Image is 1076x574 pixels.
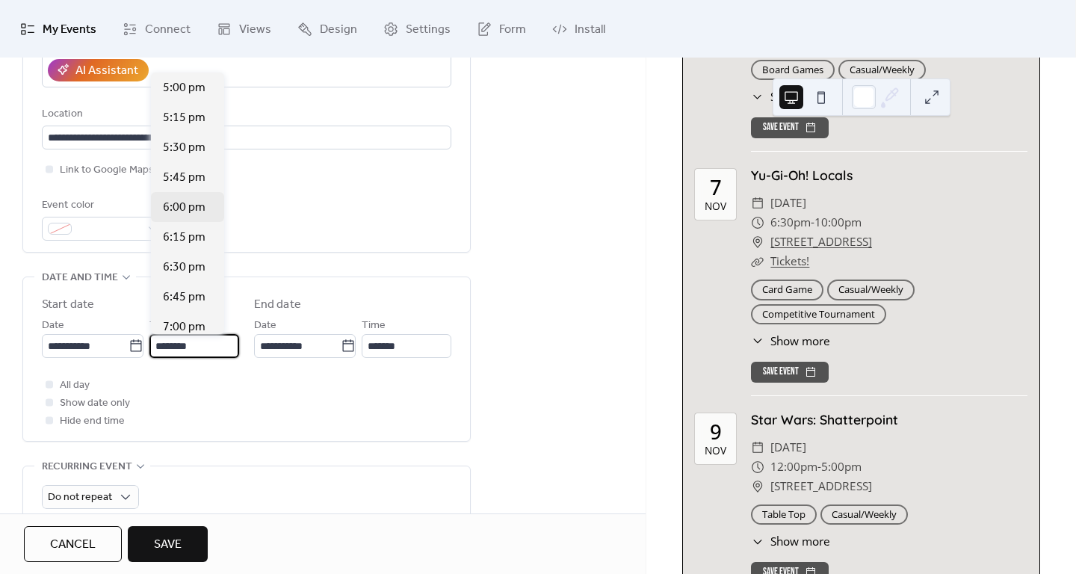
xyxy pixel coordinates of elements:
[770,333,830,350] span: Show more
[239,18,271,41] span: Views
[163,79,205,97] span: 5:00 pm
[814,213,862,232] span: 10:00pm
[48,59,149,81] button: AI Assistant
[811,213,814,232] span: -
[163,199,205,217] span: 6:00 pm
[770,253,809,269] a: Tickets!
[751,333,830,350] button: ​Show more
[751,213,764,232] div: ​
[163,229,205,247] span: 6:15 pm
[466,6,537,52] a: Form
[362,317,386,335] span: Time
[50,536,96,554] span: Cancel
[42,317,64,335] span: Date
[163,139,205,157] span: 5:30 pm
[705,201,726,212] div: Nov
[163,169,205,187] span: 5:45 pm
[751,438,764,457] div: ​
[751,252,764,271] div: ​
[705,445,726,456] div: Nov
[42,458,132,476] span: Recurring event
[770,194,806,213] span: [DATE]
[751,117,829,138] button: Save event
[75,62,138,80] div: AI Assistant
[42,269,118,287] span: Date and time
[751,194,764,213] div: ​
[60,161,154,179] span: Link to Google Maps
[43,18,96,41] span: My Events
[817,457,821,477] span: -
[751,410,1027,429] div: Star Wars: Shatterpoint
[128,526,208,562] button: Save
[770,457,817,477] span: 12:00pm
[145,18,191,41] span: Connect
[60,413,125,430] span: Hide end time
[149,317,173,335] span: Time
[751,533,830,550] button: ​Show more
[710,422,722,442] div: 9
[163,288,205,306] span: 6:45 pm
[770,438,806,457] span: [DATE]
[821,457,862,477] span: 5:00pm
[770,213,811,232] span: 6:30pm
[751,232,764,252] div: ​
[770,232,872,252] a: [STREET_ADDRESS]
[770,88,830,105] span: Show more
[60,377,90,395] span: All day
[254,317,276,335] span: Date
[163,318,205,336] span: 7:00 pm
[751,533,764,550] div: ​
[751,362,829,383] button: Save event
[499,18,526,41] span: Form
[111,6,202,52] a: Connect
[42,296,94,314] div: Start date
[751,167,853,183] a: Yu-Gi-Oh! Locals
[751,88,764,105] div: ​
[751,88,830,105] button: ​Show more
[24,526,122,562] button: Cancel
[163,259,205,277] span: 6:30 pm
[42,105,448,123] div: Location
[406,18,451,41] span: Settings
[320,18,357,41] span: Design
[541,6,616,52] a: Install
[751,457,764,477] div: ​
[42,197,161,215] div: Event color
[770,477,872,496] span: [STREET_ADDRESS]
[575,18,605,41] span: Install
[751,333,764,350] div: ​
[770,533,830,550] span: Show more
[154,536,182,554] span: Save
[60,395,130,413] span: Show date only
[286,6,368,52] a: Design
[710,177,722,198] div: 7
[751,477,764,496] div: ​
[372,6,462,52] a: Settings
[254,296,301,314] div: End date
[9,6,108,52] a: My Events
[48,487,112,507] span: Do not repeat
[205,6,282,52] a: Views
[163,109,205,127] span: 5:15 pm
